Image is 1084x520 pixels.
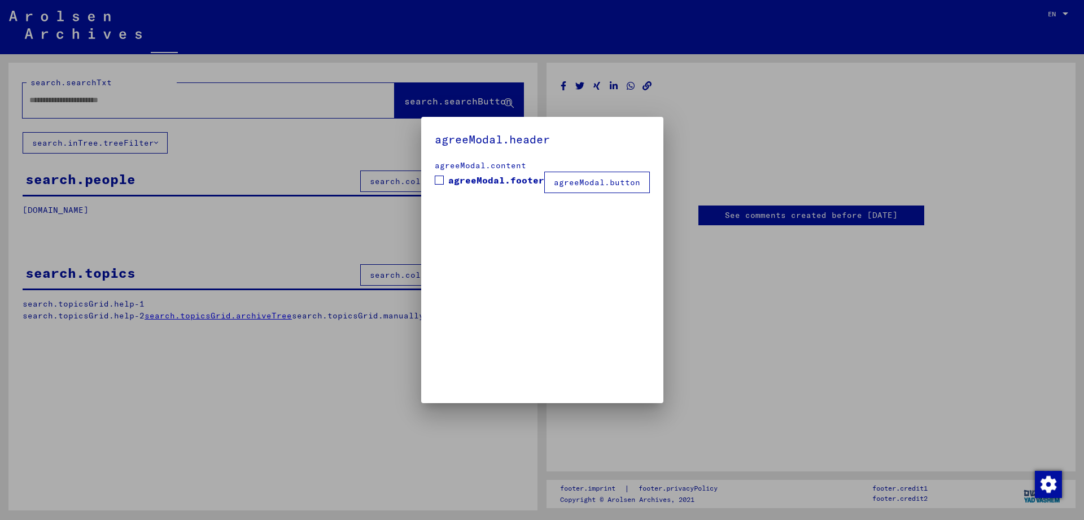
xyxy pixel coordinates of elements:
button: agreeModal.button [544,172,650,193]
div: agreeModal.content [435,160,650,172]
img: Change consent [1035,471,1062,498]
h5: agreeModal.header [435,130,650,148]
span: agreeModal.footer [448,173,544,187]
